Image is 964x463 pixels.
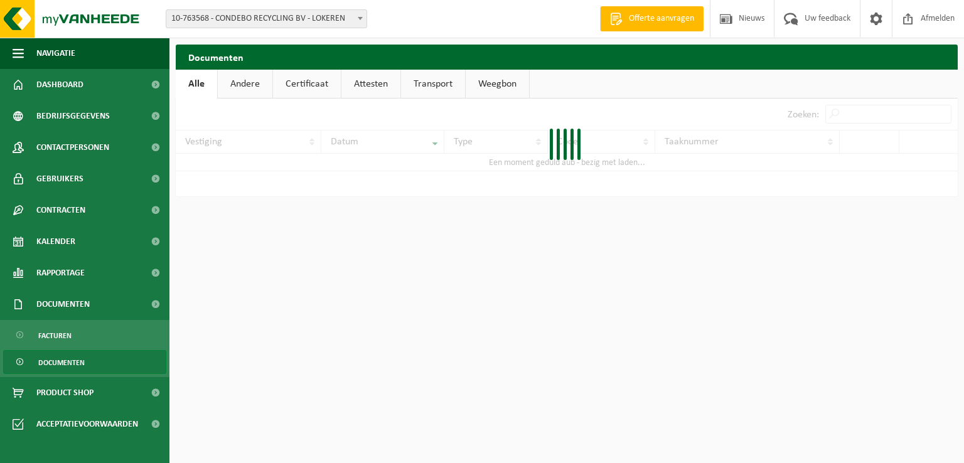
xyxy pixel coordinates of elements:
span: 10-763568 - CONDEBO RECYCLING BV - LOKEREN [166,9,367,28]
a: Documenten [3,350,166,374]
span: Acceptatievoorwaarden [36,408,138,440]
span: Gebruikers [36,163,83,194]
a: Attesten [341,70,400,98]
a: Weegbon [466,70,529,98]
span: 10-763568 - CONDEBO RECYCLING BV - LOKEREN [166,10,367,28]
a: Andere [218,70,272,98]
a: Certificaat [273,70,341,98]
span: Navigatie [36,38,75,69]
span: Contactpersonen [36,132,109,163]
span: Documenten [36,289,90,320]
h2: Documenten [176,45,958,69]
span: Dashboard [36,69,83,100]
span: Kalender [36,226,75,257]
a: Facturen [3,323,166,347]
a: Transport [401,70,465,98]
span: Documenten [38,351,85,375]
span: Product Shop [36,377,94,408]
a: Alle [176,70,217,98]
span: Contracten [36,194,85,226]
span: Offerte aanvragen [626,13,697,25]
span: Facturen [38,324,72,348]
a: Offerte aanvragen [600,6,704,31]
span: Rapportage [36,257,85,289]
span: Bedrijfsgegevens [36,100,110,132]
